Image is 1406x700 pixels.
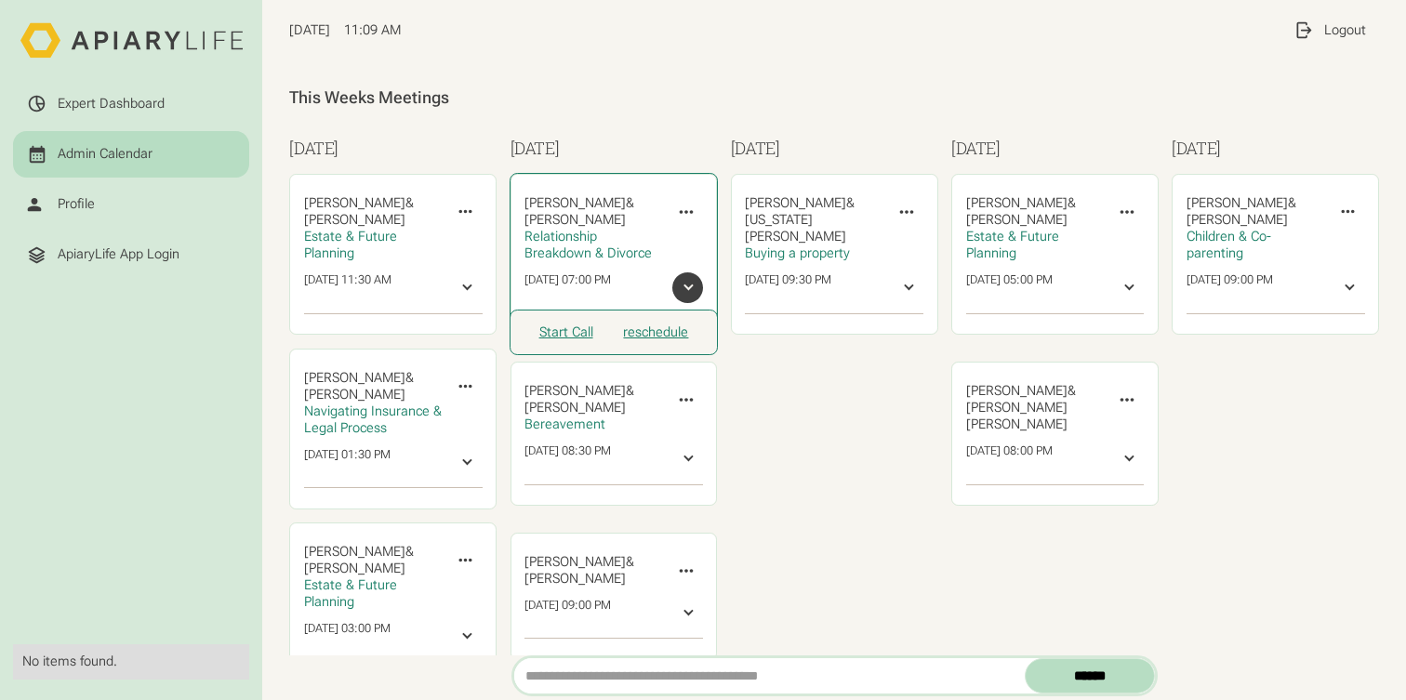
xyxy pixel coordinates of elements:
[22,654,240,670] div: No items found.
[966,195,1068,211] span: [PERSON_NAME]
[745,212,846,244] span: [US_STATE][PERSON_NAME]
[13,181,249,229] a: Profile
[304,229,397,261] span: Estate & Future Planning
[524,554,626,570] span: [PERSON_NAME]
[1324,22,1366,39] div: Logout
[966,443,1053,474] div: [DATE] 08:00 PM
[304,212,405,228] span: [PERSON_NAME]
[1187,195,1288,211] span: [PERSON_NAME]
[511,136,718,161] h3: [DATE]
[524,229,652,261] span: Relationship Breakdown & Divorce
[304,544,442,577] div: &
[304,447,391,478] div: [DATE] 01:30 PM
[304,387,405,403] span: [PERSON_NAME]
[539,324,593,341] a: Start Call
[289,136,497,161] h3: [DATE]
[524,195,662,229] div: &
[524,195,626,211] span: [PERSON_NAME]
[13,131,249,178] a: Admin Calendar
[1280,7,1379,54] a: Logout
[623,324,688,341] a: reschedule
[304,403,442,436] span: Navigating Insurance & Legal Process
[745,195,846,211] span: [PERSON_NAME]
[745,195,882,245] div: &
[966,229,1059,261] span: Estate & Future Planning
[304,370,405,386] span: [PERSON_NAME]
[304,561,405,576] span: [PERSON_NAME]
[524,400,626,416] span: [PERSON_NAME]
[524,212,626,228] span: [PERSON_NAME]
[966,195,1104,229] div: &
[1187,272,1273,303] div: [DATE] 09:00 PM
[289,22,330,38] span: [DATE]
[58,96,165,112] div: Expert Dashboard
[304,577,397,610] span: Estate & Future Planning
[13,80,249,127] a: Expert Dashboard
[1187,229,1271,261] span: Children & Co-parenting
[745,272,831,303] div: [DATE] 09:30 PM
[304,544,405,560] span: [PERSON_NAME]
[304,195,442,229] div: &
[304,195,405,211] span: [PERSON_NAME]
[966,400,1068,432] span: [PERSON_NAME] [PERSON_NAME]
[951,136,1159,161] h3: [DATE]
[289,87,1379,109] div: This Weeks Meetings
[1172,136,1379,161] h3: [DATE]
[524,598,611,628] div: [DATE] 09:00 PM
[524,383,662,416] div: &
[524,571,626,587] span: [PERSON_NAME]
[58,196,95,213] div: Profile
[524,416,605,432] span: Bereavement
[1187,212,1288,228] span: [PERSON_NAME]
[966,383,1068,399] span: [PERSON_NAME]
[524,443,611,474] div: [DATE] 08:30 PM
[304,272,391,303] div: [DATE] 11:30 AM
[731,136,938,161] h3: [DATE]
[524,383,626,399] span: [PERSON_NAME]
[1187,195,1324,229] div: &
[524,272,611,303] div: [DATE] 07:00 PM
[304,370,442,403] div: &
[344,22,401,39] span: 11:09 AM
[13,231,249,279] a: ApiaryLife App Login
[966,212,1068,228] span: [PERSON_NAME]
[58,246,179,263] div: ApiaryLife App Login
[524,554,662,588] div: &
[966,383,1104,433] div: &
[304,621,391,652] div: [DATE] 03:00 PM
[745,245,850,261] span: Buying a property
[966,272,1053,303] div: [DATE] 05:00 PM
[58,146,153,163] div: Admin Calendar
